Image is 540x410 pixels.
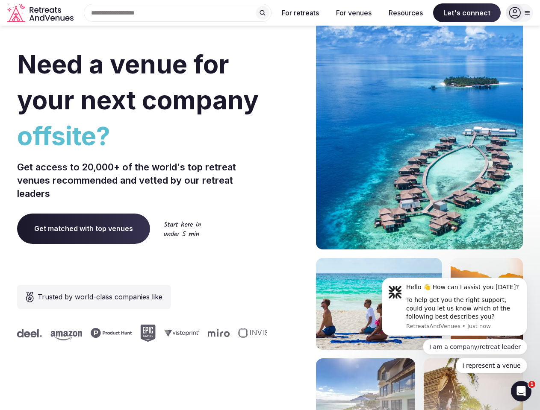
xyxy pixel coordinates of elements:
p: Get access to 20,000+ of the world's top retreat venues recommended and vetted by our retreat lea... [17,161,267,200]
iframe: Intercom notifications message [369,270,540,378]
svg: Vistaprint company logo [164,329,199,337]
a: Get matched with top venues [17,214,150,243]
svg: Miro company logo [207,329,229,337]
svg: Epic Games company logo [140,325,155,342]
svg: Retreats and Venues company logo [7,3,75,23]
img: yoga on tropical beach [316,258,442,350]
span: Let's connect [433,3,501,22]
iframe: Intercom live chat [511,381,531,401]
a: Visit the homepage [7,3,75,23]
img: woman sitting in back of truck with camels [451,258,523,350]
button: Resources [382,3,430,22]
button: For retreats [275,3,326,22]
span: Need a venue for your next company [17,49,259,115]
span: 1 [528,381,535,388]
span: offsite? [17,118,267,154]
svg: Invisible company logo [238,328,285,338]
svg: Deel company logo [17,329,41,337]
button: For venues [329,3,378,22]
span: Trusted by world-class companies like [38,292,162,302]
img: Start here in under 5 min [164,221,201,236]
